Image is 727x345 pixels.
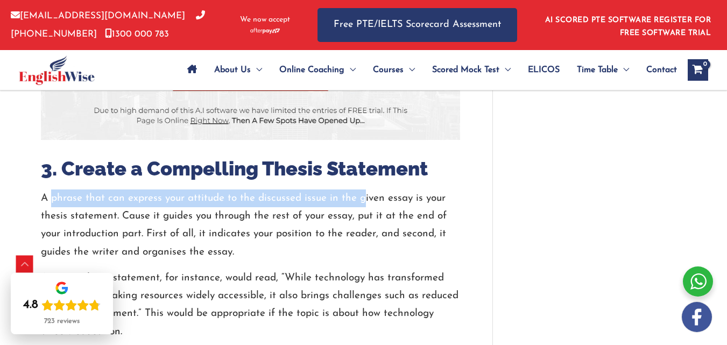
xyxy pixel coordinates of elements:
a: AI SCORED PTE SOFTWARE REGISTER FOR FREE SOFTWARE TRIAL [545,16,711,37]
a: Time TableMenu Toggle [568,51,638,89]
a: View Shopping Cart, empty [688,59,708,81]
a: Contact [638,51,677,89]
img: Afterpay-Logo [250,28,280,34]
div: 4.8 [23,298,38,313]
h2: 3. Create a Compelling Thesis Statement [41,156,460,181]
span: Menu Toggle [404,51,415,89]
img: white-facebook.png [682,302,712,332]
span: Menu Toggle [618,51,629,89]
a: About UsMenu Toggle [206,51,271,89]
nav: Site Navigation: Main Menu [179,51,677,89]
a: CoursesMenu Toggle [364,51,424,89]
p: A strong thesis statement, for instance, would read, “While technology has transformed education ... [41,269,460,341]
span: ELICOS [528,51,560,89]
a: ELICOS [519,51,568,89]
span: Menu Toggle [499,51,511,89]
span: Scored Mock Test [432,51,499,89]
a: Online CoachingMenu Toggle [271,51,364,89]
span: Courses [373,51,404,89]
span: We now accept [240,15,290,25]
aside: Header Widget 1 [539,8,716,43]
span: Online Coaching [279,51,344,89]
a: Free PTE/IELTS Scorecard Assessment [317,8,517,42]
p: A phrase that can express your attitude to the discussed issue in the given essay is your thesis ... [41,189,460,261]
img: cropped-ew-logo [19,55,95,85]
a: [PHONE_NUMBER] [11,11,205,38]
span: Contact [646,51,677,89]
span: Time Table [577,51,618,89]
a: [EMAIL_ADDRESS][DOMAIN_NAME] [11,11,185,20]
span: About Us [214,51,251,89]
a: 1300 000 783 [105,30,169,39]
div: Rating: 4.8 out of 5 [23,298,101,313]
span: Menu Toggle [344,51,356,89]
div: 723 reviews [44,317,80,326]
a: Scored Mock TestMenu Toggle [424,51,519,89]
span: Menu Toggle [251,51,262,89]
